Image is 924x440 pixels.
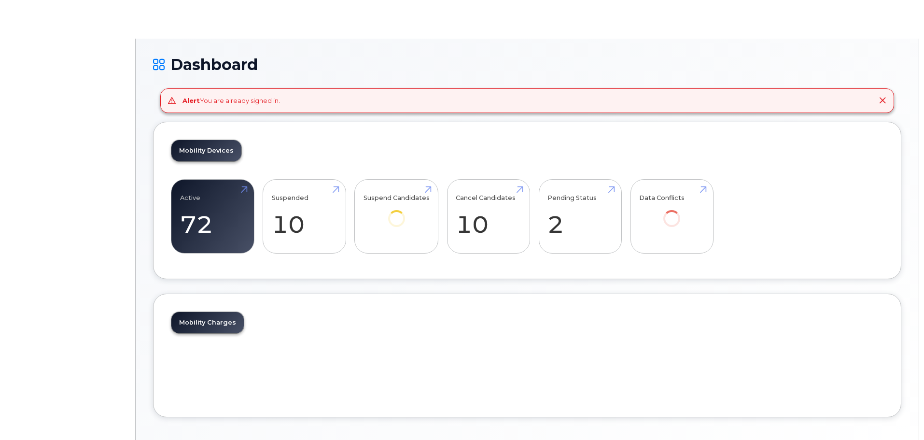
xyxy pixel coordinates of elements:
a: Data Conflicts [639,185,704,240]
div: You are already signed in. [182,96,280,105]
strong: Alert [182,97,200,104]
a: Suspend Candidates [364,185,430,240]
a: Cancel Candidates 10 [456,185,521,248]
a: Mobility Devices [171,140,241,161]
a: Mobility Charges [171,312,244,333]
a: Pending Status 2 [547,185,613,248]
a: Suspended 10 [272,185,337,248]
h1: Dashboard [153,56,901,73]
a: Active 72 [180,185,245,248]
